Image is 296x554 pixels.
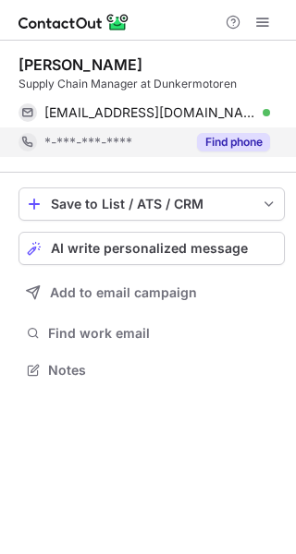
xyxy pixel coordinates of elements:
[44,104,256,121] span: [EMAIL_ADDRESS][DOMAIN_NAME]
[51,241,248,256] span: AI write personalized message
[50,285,197,300] span: Add to email campaign
[18,187,285,221] button: save-profile-one-click
[51,197,253,211] div: Save to List / ATS / CRM
[197,133,270,151] button: Reveal Button
[18,232,285,265] button: AI write personalized message
[18,357,285,383] button: Notes
[18,11,129,33] img: ContactOut v5.3.10
[48,362,277,379] span: Notes
[18,276,285,309] button: Add to email campaign
[48,325,277,342] span: Find work email
[18,320,285,346] button: Find work email
[18,76,285,92] div: Supply Chain Manager at Dunkermotoren
[18,55,142,74] div: [PERSON_NAME]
